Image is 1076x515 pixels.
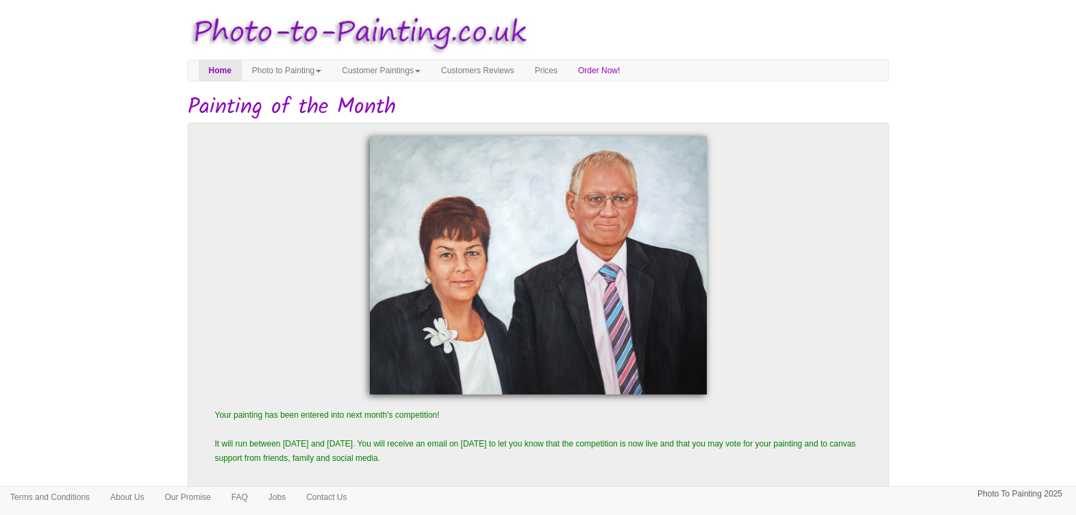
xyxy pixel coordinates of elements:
[525,60,568,81] a: Prices
[258,487,296,507] a: Jobs
[188,95,889,119] h1: Painting of the Month
[154,487,221,507] a: Our Promise
[431,60,525,81] a: Customers Reviews
[331,60,431,81] a: Customer Paintings
[296,487,357,507] a: Contact Us
[370,136,707,394] img: Happy Couple
[221,487,258,507] a: FAQ
[201,394,875,479] p: Your painting has been entered into next month's competition! It will run between [DATE] and [DAT...
[242,60,331,81] a: Photo to Painting
[181,7,531,60] img: Photo to Painting
[100,487,154,507] a: About Us
[977,487,1062,501] p: Photo To Painting 2025
[199,60,242,81] a: Home
[568,60,630,81] a: Order Now!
